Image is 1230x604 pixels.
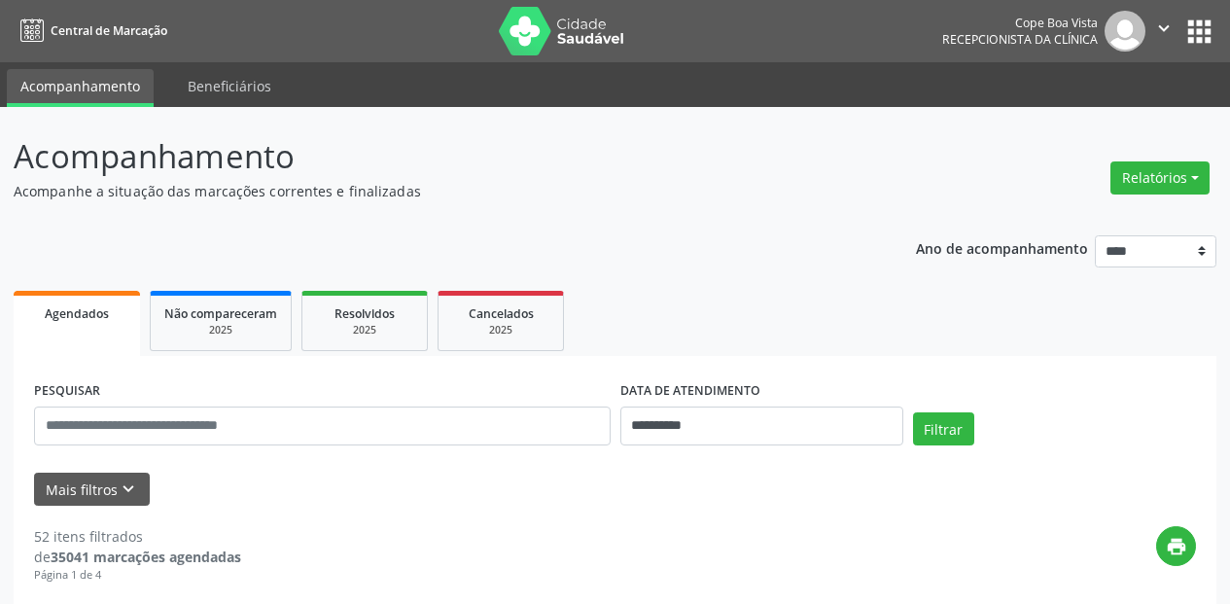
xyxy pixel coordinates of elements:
button:  [1145,11,1182,52]
div: 2025 [452,323,549,338]
span: Não compareceram [164,305,277,322]
span: Cancelados [469,305,534,322]
div: 52 itens filtrados [34,526,241,547]
div: de [34,547,241,567]
p: Acompanhe a situação das marcações correntes e finalizadas [14,181,856,201]
div: Página 1 de 4 [34,567,241,584]
label: DATA DE ATENDIMENTO [620,376,760,407]
button: Mais filtroskeyboard_arrow_down [34,473,150,507]
div: 2025 [316,323,413,338]
strong: 35041 marcações agendadas [51,548,241,566]
span: Agendados [45,305,109,322]
a: Acompanhamento [7,69,154,107]
i: keyboard_arrow_down [118,479,139,500]
i:  [1153,18,1175,39]
p: Ano de acompanhamento [916,235,1088,260]
label: PESQUISAR [34,376,100,407]
span: Resolvidos [334,305,395,322]
span: Recepcionista da clínica [942,31,1098,48]
div: Cope Boa Vista [942,15,1098,31]
button: print [1156,526,1196,566]
a: Beneficiários [174,69,285,103]
button: apps [1182,15,1216,49]
a: Central de Marcação [14,15,167,47]
div: 2025 [164,323,277,338]
span: Central de Marcação [51,22,167,39]
img: img [1105,11,1145,52]
p: Acompanhamento [14,132,856,181]
button: Filtrar [913,412,974,445]
i: print [1166,536,1187,557]
button: Relatórios [1110,161,1210,195]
